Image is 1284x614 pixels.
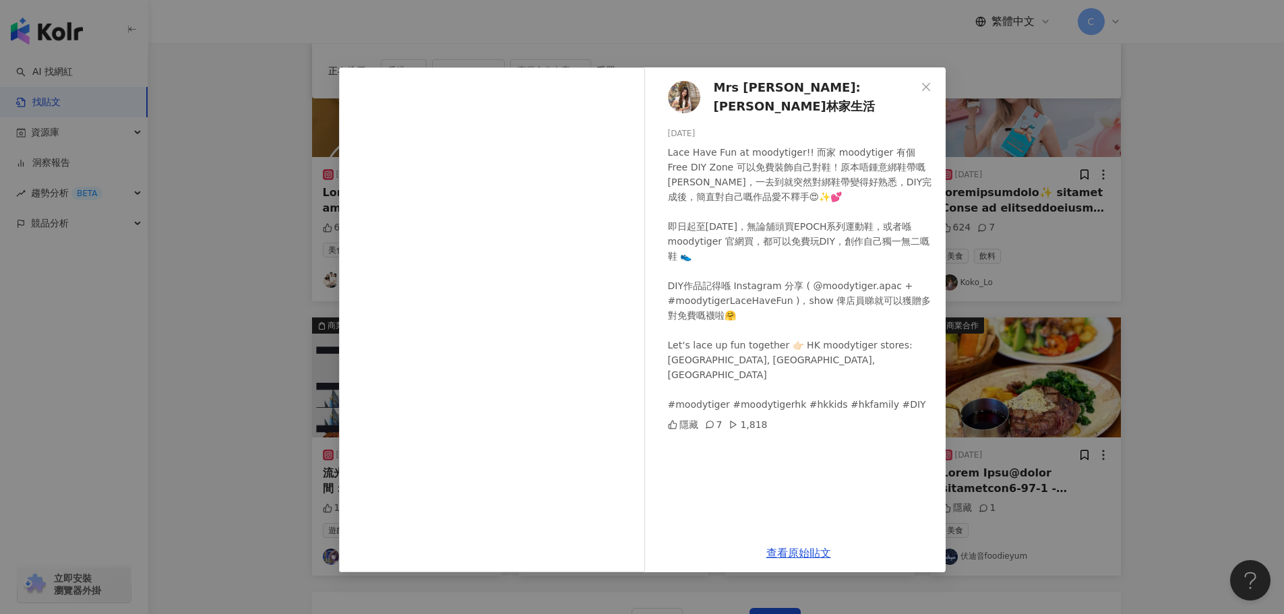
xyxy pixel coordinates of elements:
[921,82,931,92] span: close
[766,547,831,559] a: 查看原始貼文
[729,417,767,432] div: 1,818
[668,127,935,140] div: [DATE]
[913,73,940,100] button: Close
[705,417,723,432] div: 7
[668,145,935,412] div: Lace Have Fun at moodytiger!! 而家 moodytiger 有個 Free DIY Zone 可以免費裝飾自己對鞋！原本唔鍾意綁鞋帶嘅[PERSON_NAME]，一去...
[714,78,916,117] span: Mrs [PERSON_NAME]:[PERSON_NAME]林家生活
[668,417,698,432] div: 隱藏
[668,81,700,113] img: KOL Avatar
[668,78,916,117] a: KOL AvatarMrs [PERSON_NAME]:[PERSON_NAME]林家生活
